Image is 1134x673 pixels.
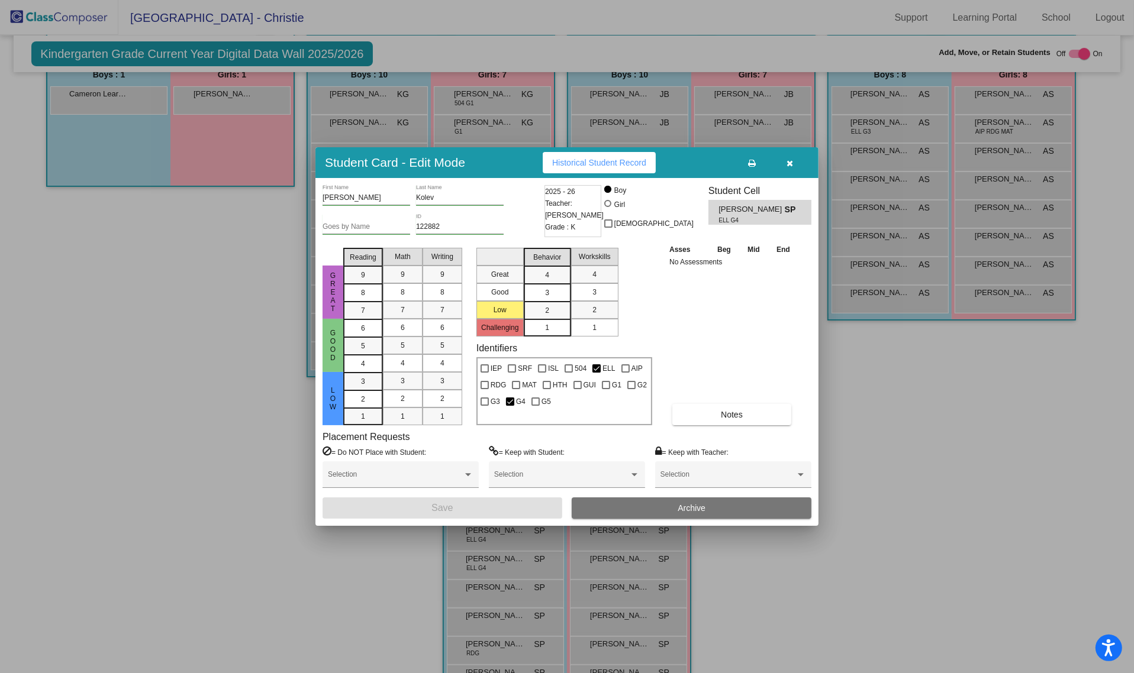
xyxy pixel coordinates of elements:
[678,503,705,513] span: Archive
[440,287,444,297] span: 8
[401,376,405,386] span: 3
[545,186,575,198] span: 2025 - 26
[666,256,798,268] td: No Assessments
[431,503,453,513] span: Save
[655,446,729,458] label: = Keep with Teacher:
[431,251,453,262] span: Writing
[553,378,568,392] span: HTH
[440,393,444,404] span: 2
[543,152,656,173] button: Historical Student Record
[721,410,743,419] span: Notes
[328,271,339,313] span: Great
[518,361,532,376] span: SRF
[401,322,405,333] span: 6
[401,305,405,315] span: 7
[552,158,646,167] span: Historical Student Record
[325,155,465,170] h3: Student Card - Edit Mode
[361,411,365,422] span: 1
[545,221,575,233] span: Grade : K
[739,243,768,256] th: Mid
[401,411,405,422] span: 1
[361,323,365,334] span: 6
[489,446,565,458] label: = Keep with Student:
[614,199,626,210] div: Girl
[350,252,376,263] span: Reading
[323,223,410,231] input: goes by name
[476,342,517,354] label: Identifiers
[361,376,365,387] span: 3
[637,378,647,392] span: G2
[709,243,740,256] th: Beg
[401,287,405,297] span: 8
[592,322,597,333] span: 1
[666,243,709,256] th: Asses
[401,358,405,368] span: 4
[440,305,444,315] span: 7
[361,394,365,405] span: 2
[361,287,365,298] span: 8
[328,386,339,411] span: Low
[361,270,365,280] span: 9
[575,361,587,376] span: 504
[533,252,561,263] span: Behavior
[440,411,444,422] span: 1
[545,322,549,333] span: 1
[592,305,597,315] span: 2
[491,394,500,409] span: G3
[592,269,597,280] span: 4
[401,269,405,280] span: 9
[440,269,444,280] span: 9
[708,185,811,196] h3: Student Cell
[323,431,410,442] label: Placement Requests
[491,378,507,392] span: RDG
[545,287,549,298] span: 3
[545,198,604,221] span: Teacher: [PERSON_NAME]
[979,643,1118,653] div: Changed classroom for Mayson
[323,446,426,458] label: = Do NOT Place with Student:
[768,243,799,256] th: End
[440,340,444,351] span: 5
[612,378,621,392] span: G1
[491,361,502,376] span: IEP
[440,376,444,386] span: 3
[719,203,784,216] span: [PERSON_NAME]
[572,497,811,519] button: Archive
[361,358,365,369] span: 4
[672,404,791,425] button: Notes
[401,340,405,351] span: 5
[545,305,549,316] span: 2
[395,251,411,262] span: Math
[548,361,559,376] span: ISL
[440,322,444,333] span: 6
[545,270,549,280] span: 4
[361,341,365,351] span: 5
[522,378,536,392] span: MAT
[542,394,551,409] span: G5
[592,287,597,297] span: 3
[323,497,562,519] button: Save
[416,223,504,231] input: Enter ID
[440,358,444,368] span: 4
[603,361,615,376] span: ELL
[614,216,694,231] span: [DEMOGRAPHIC_DATA]
[614,185,627,196] div: Boy
[719,216,776,225] span: ELL G4
[579,251,611,262] span: Workskills
[632,361,643,376] span: AIP
[401,393,405,404] span: 2
[361,305,365,316] span: 7
[516,394,526,409] span: G4
[584,378,596,392] span: GUI
[785,203,801,216] span: SP
[328,329,339,362] span: Good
